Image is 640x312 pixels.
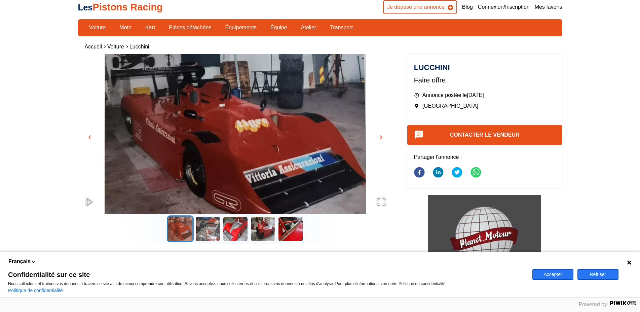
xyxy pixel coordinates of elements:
a: Voiture [107,44,124,49]
a: Accueil [85,44,102,49]
button: Accepter [532,269,573,280]
button: Open Fullscreen [370,189,393,214]
button: Go to Slide 2 [194,215,221,242]
div: Go to Slide 1 [78,54,393,214]
span: chevron_right [377,133,385,141]
button: chevron_left [85,132,95,142]
img: image [78,54,393,229]
p: Partager l'annonce : [414,153,556,161]
a: Voiture [85,22,110,33]
a: Blog [462,3,473,11]
a: Atelier [297,22,321,33]
span: Confidentialité sur ce site [8,271,524,278]
p: Annonce postée le [DATE] [414,92,556,99]
span: Français [8,258,31,265]
button: Contacter le vendeur [407,125,562,145]
button: facebook [414,163,425,183]
button: Go to Slide 5 [277,215,304,242]
a: Équipements [221,22,261,33]
button: Refuser [577,269,618,280]
p: Nous collectons et traitons vos données à travers ce site afin de mieux comprendre son utilisatio... [8,281,524,286]
span: chevron_left [86,133,94,141]
a: Lucchini [129,44,149,49]
button: Go to Slide 4 [250,215,276,242]
a: LesPistons Racing [78,2,163,12]
a: Contacter le vendeur [450,132,520,138]
a: Politique de confidentialité [8,288,63,293]
a: Kart [141,22,159,33]
span: Les [78,3,93,12]
button: whatsapp [470,163,481,183]
a: Connexion/Inscription [478,3,530,11]
a: Transport [326,22,357,33]
div: Thumbnail Navigation [78,215,393,242]
button: chevron_right [376,132,386,142]
a: Pièces détachées [164,22,216,33]
h1: Lucchini [414,64,556,71]
p: [GEOGRAPHIC_DATA] [414,102,556,110]
button: Go to Slide 3 [222,215,249,242]
button: Go to Slide 1 [167,215,194,242]
span: Powered by [579,302,607,307]
p: Faire offre [414,75,556,85]
button: twitter [452,163,462,183]
a: Mes favoris [535,3,562,11]
button: linkedin [433,163,444,183]
a: Moto [115,22,136,33]
a: Équipe [266,22,292,33]
button: Play or Pause Slideshow [78,189,101,214]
